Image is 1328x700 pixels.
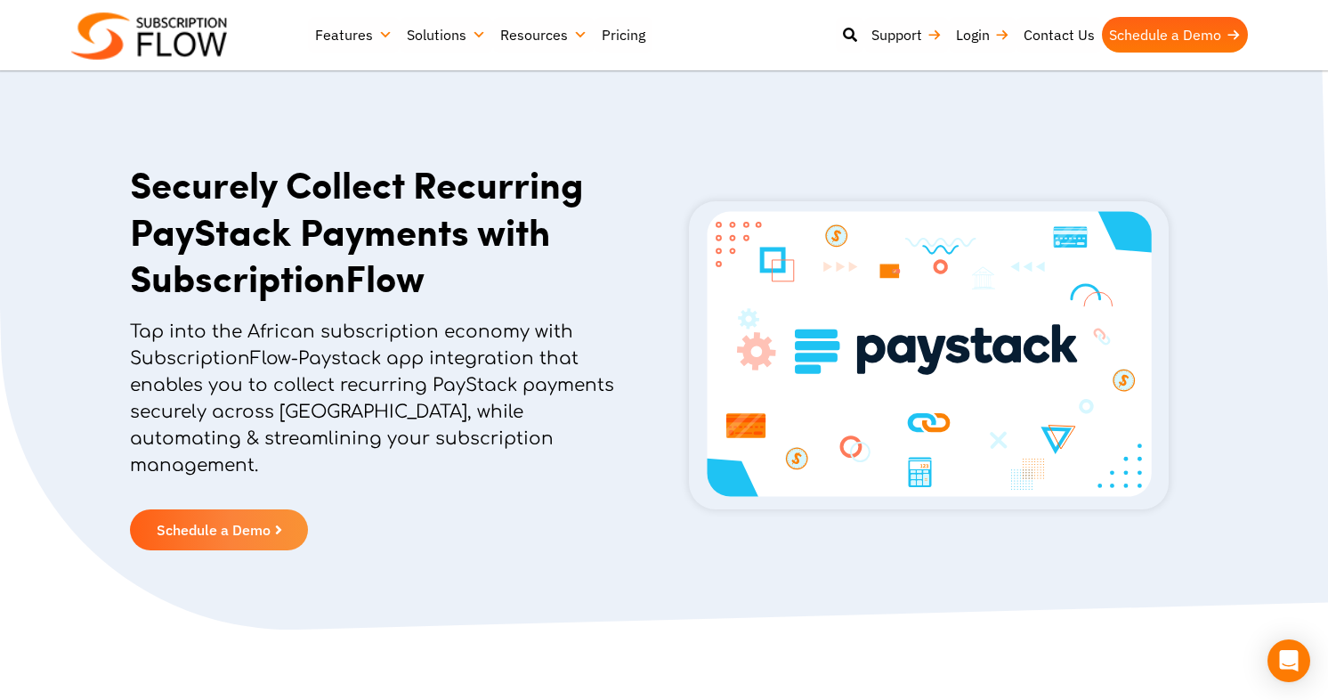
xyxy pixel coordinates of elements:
[1102,17,1248,53] a: Schedule a Demo
[130,319,615,497] p: Tap into the African subscription economy with SubscriptionFlow-Paystack app integration that ena...
[864,17,949,53] a: Support
[130,160,615,301] h1: Securely Collect Recurring PayStack Payments with SubscriptionFlow
[130,509,308,550] a: Schedule a Demo
[308,17,400,53] a: Features
[1016,17,1102,53] a: Contact Us
[949,17,1016,53] a: Login
[157,523,271,537] span: Schedule a Demo
[595,17,652,53] a: Pricing
[493,17,595,53] a: Resources
[71,12,227,60] img: Subscriptionflow
[1267,639,1310,682] div: Open Intercom Messenger
[400,17,493,53] a: Solutions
